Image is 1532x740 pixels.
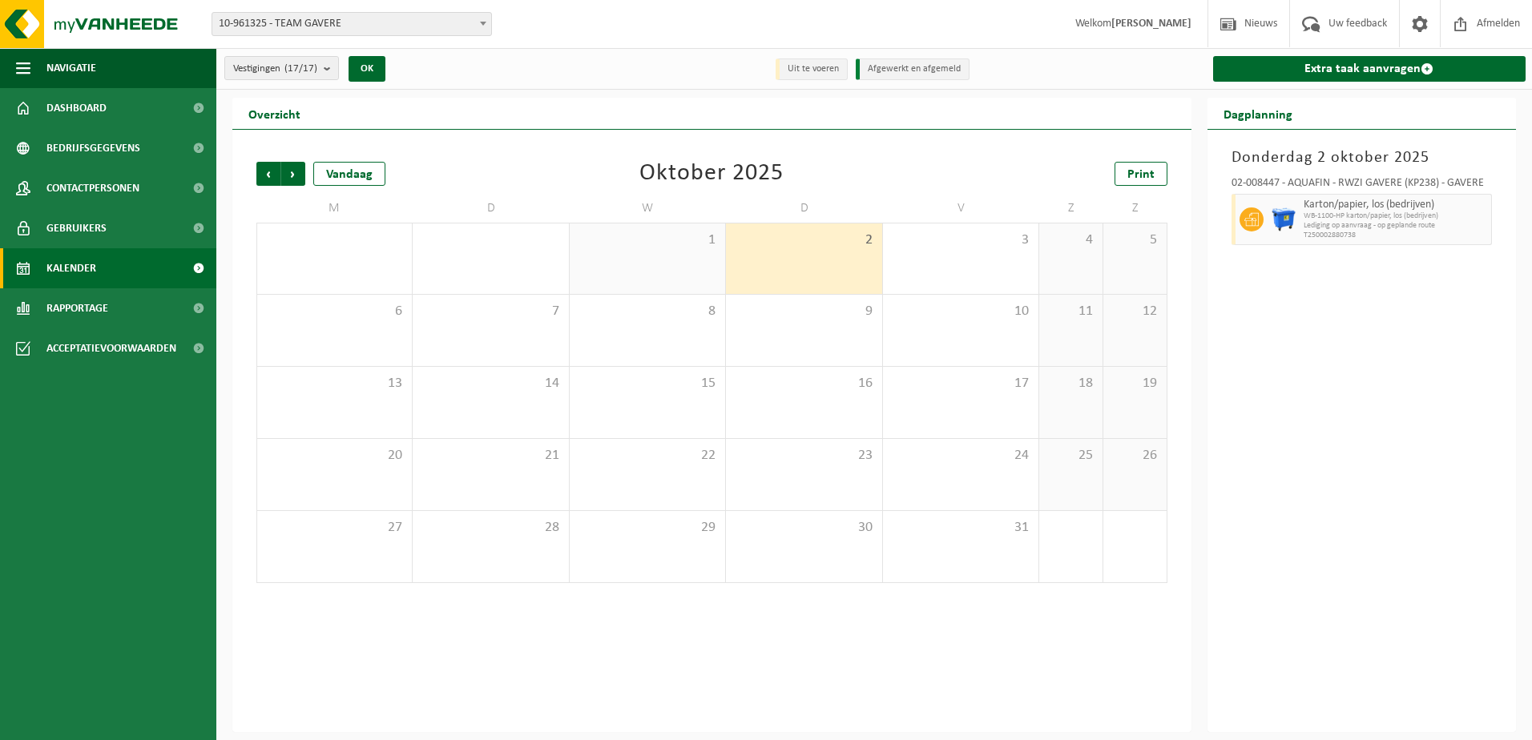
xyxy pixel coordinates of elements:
[1047,375,1095,392] span: 18
[578,447,717,465] span: 22
[421,375,560,392] span: 14
[1272,207,1296,231] img: WB-1100-HPE-BE-01
[265,447,404,465] span: 20
[1111,303,1159,320] span: 12
[46,48,96,88] span: Navigatie
[1232,178,1493,194] div: 02-008447 - AQUAFIN - RWZI GAVERE (KP238) - GAVERE
[413,194,569,223] td: D
[734,375,873,392] span: 16
[734,447,873,465] span: 23
[265,519,404,537] span: 27
[891,303,1030,320] span: 10
[256,162,280,186] span: Vorige
[46,328,176,368] span: Acceptatievoorwaarden
[639,162,784,186] div: Oktober 2025
[891,519,1030,537] span: 31
[1304,221,1488,231] span: Lediging op aanvraag - op geplande route
[313,162,385,186] div: Vandaag
[46,288,108,328] span: Rapportage
[284,63,317,74] count: (17/17)
[212,12,492,36] span: 10-961325 - TEAM GAVERE
[856,58,970,80] li: Afgewerkt en afgemeld
[1127,168,1155,181] span: Print
[1103,194,1167,223] td: Z
[578,231,717,249] span: 1
[726,194,882,223] td: D
[578,303,717,320] span: 8
[46,168,139,208] span: Contactpersonen
[265,303,404,320] span: 6
[1047,303,1095,320] span: 11
[570,194,726,223] td: W
[1207,98,1308,129] h2: Dagplanning
[891,375,1030,392] span: 17
[46,88,107,128] span: Dashboard
[421,519,560,537] span: 28
[1213,56,1526,82] a: Extra taak aanvragen
[233,57,317,81] span: Vestigingen
[1047,447,1095,465] span: 25
[1304,199,1488,211] span: Karton/papier, los (bedrijven)
[1039,194,1103,223] td: Z
[232,98,316,129] h2: Overzicht
[224,56,339,80] button: Vestigingen(17/17)
[421,303,560,320] span: 7
[776,58,848,80] li: Uit te voeren
[734,303,873,320] span: 9
[1111,18,1191,30] strong: [PERSON_NAME]
[212,13,491,35] span: 10-961325 - TEAM GAVERE
[578,519,717,537] span: 29
[1111,447,1159,465] span: 26
[46,248,96,288] span: Kalender
[421,447,560,465] span: 21
[1111,231,1159,249] span: 5
[891,231,1030,249] span: 3
[1047,231,1095,249] span: 4
[46,128,140,168] span: Bedrijfsgegevens
[734,231,873,249] span: 2
[891,447,1030,465] span: 24
[883,194,1039,223] td: V
[1304,231,1488,240] span: T250002880738
[256,194,413,223] td: M
[1115,162,1167,186] a: Print
[1304,211,1488,221] span: WB-1100-HP karton/papier, los (bedrijven)
[578,375,717,392] span: 15
[265,375,404,392] span: 13
[349,56,385,82] button: OK
[1232,146,1493,170] h3: Donderdag 2 oktober 2025
[46,208,107,248] span: Gebruikers
[281,162,305,186] span: Volgende
[1111,375,1159,392] span: 19
[734,519,873,537] span: 30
